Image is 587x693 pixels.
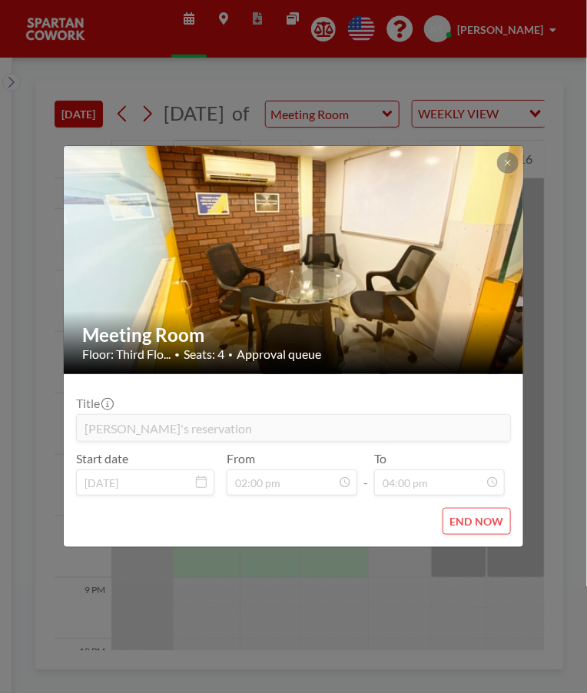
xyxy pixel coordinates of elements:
[82,323,506,346] h2: Meeting Room
[227,451,255,466] label: From
[443,508,511,535] button: END NOW
[184,346,224,362] span: Seats: 4
[174,349,180,360] span: •
[64,87,525,433] img: 537.jpg
[228,350,233,360] span: •
[363,456,368,490] span: -
[77,415,510,441] input: Kuldeep's reservation
[76,396,112,411] label: Title
[76,451,128,466] label: Start date
[237,346,321,362] span: Approval queue
[82,346,171,362] span: Floor: Third Flo...
[374,451,386,466] label: To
